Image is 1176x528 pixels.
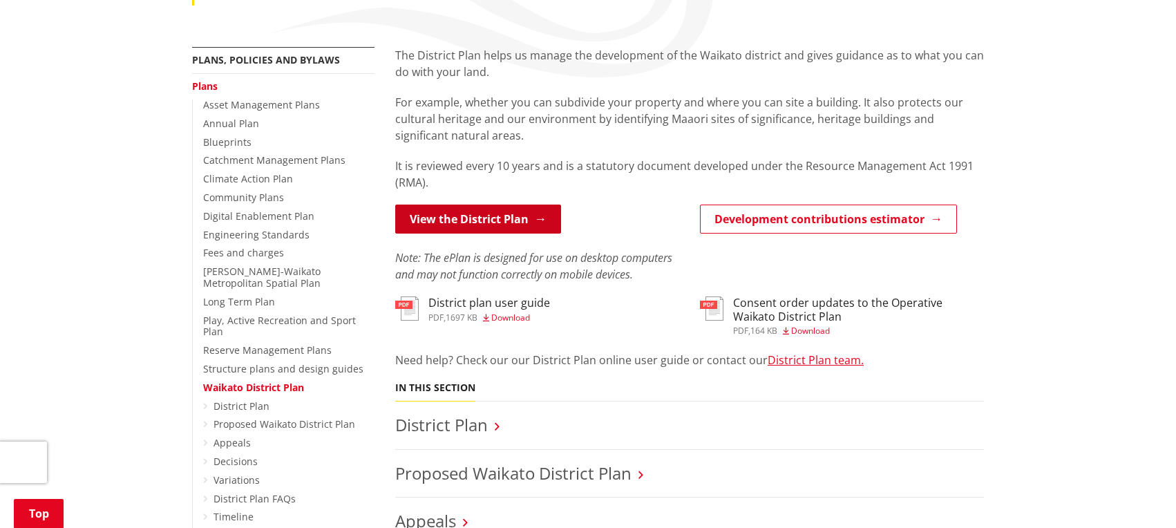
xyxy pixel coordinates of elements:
[1112,470,1162,520] iframe: Messenger Launcher
[700,296,723,321] img: document-pdf.svg
[203,135,252,149] a: Blueprints
[446,312,477,323] span: 1697 KB
[203,343,332,357] a: Reserve Management Plans
[700,296,984,334] a: Consent order updates to the Operative Waikato District Plan pdf,164 KB Download
[203,209,314,223] a: Digital Enablement Plan
[192,79,218,93] a: Plans
[395,158,984,191] p: It is reviewed every 10 years and is a statutory document developed under the Resource Management...
[750,325,777,337] span: 164 KB
[395,205,561,234] a: View the District Plan
[395,296,550,321] a: District plan user guide pdf,1697 KB Download
[203,228,310,241] a: Engineering Standards
[214,399,269,413] a: District Plan
[733,296,984,323] h3: Consent order updates to the Operative Waikato District Plan
[203,191,284,204] a: Community Plans
[395,382,475,394] h5: In this section
[428,314,550,322] div: ,
[203,265,321,290] a: [PERSON_NAME]-Waikato Metropolitan Spatial Plan
[14,499,64,528] a: Top
[395,250,672,282] em: Note: The ePlan is designed for use on desktop computers and may not function correctly on mobile...
[203,98,320,111] a: Asset Management Plans
[203,172,293,185] a: Climate Action Plan
[395,94,984,144] p: For example, whether you can subdivide your property and where you can site a building. It also p...
[203,153,345,167] a: Catchment Management Plans
[214,455,258,468] a: Decisions
[203,295,275,308] a: Long Term Plan
[395,352,984,368] p: Need help? Check our our District Plan online user guide or contact our
[791,325,830,337] span: Download
[395,462,632,484] a: Proposed Waikato District Plan
[214,492,296,505] a: District Plan FAQs
[428,296,550,310] h3: District plan user guide
[203,246,284,259] a: Fees and charges
[203,362,363,375] a: Structure plans and design guides
[395,296,419,321] img: document-pdf.svg
[203,381,304,394] a: Waikato District Plan
[428,312,444,323] span: pdf
[214,510,254,523] a: Timeline
[733,325,748,337] span: pdf
[214,473,260,487] a: Variations
[203,117,259,130] a: Annual Plan
[395,47,984,80] p: The District Plan helps us manage the development of the Waikato district and gives guidance as t...
[768,352,864,368] a: District Plan team.
[491,312,530,323] span: Download
[733,327,984,335] div: ,
[214,417,355,431] a: Proposed Waikato District Plan
[395,413,488,436] a: District Plan
[203,314,356,339] a: Play, Active Recreation and Sport Plan
[192,53,340,66] a: Plans, policies and bylaws
[700,205,957,234] a: Development contributions estimator
[214,436,251,449] a: Appeals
